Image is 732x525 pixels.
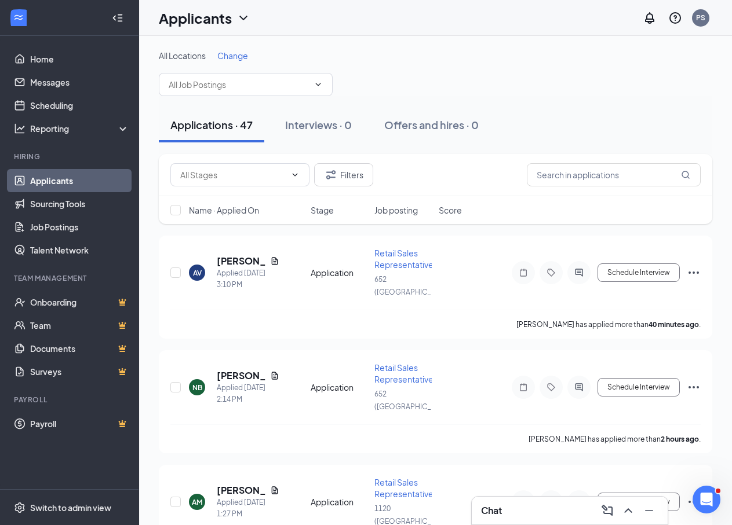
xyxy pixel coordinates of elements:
button: Schedule Interview [598,493,680,511]
svg: ChevronUp [621,504,635,517]
svg: Collapse [112,12,123,24]
a: Sourcing Tools [30,192,129,215]
button: Schedule Interview [598,378,680,396]
p: [PERSON_NAME] has applied more than . [529,434,701,444]
div: Application [311,496,368,508]
svg: ChevronDown [290,170,300,179]
div: Application [311,381,368,393]
a: Applicants [30,169,129,192]
span: 652 ([GEOGRAPHIC_DATA]) [374,275,453,296]
svg: QuestionInfo [668,11,682,25]
a: TeamCrown [30,314,129,337]
svg: ActiveChat [572,383,586,392]
button: Minimize [640,501,658,520]
input: Search in applications [527,163,701,186]
div: AV [193,268,202,278]
span: Stage [311,204,334,216]
h5: [PERSON_NAME] [217,369,265,382]
div: Applied [DATE] 3:10 PM [217,267,279,291]
h1: Applicants [159,8,232,28]
svg: Filter [324,168,338,182]
h3: Chat [481,504,502,517]
span: 652 ([GEOGRAPHIC_DATA]) [374,390,453,411]
span: Job posting [374,204,418,216]
svg: ComposeMessage [600,504,614,517]
a: SurveysCrown [30,360,129,383]
a: OnboardingCrown [30,291,129,314]
svg: Tag [544,383,558,392]
div: Applied [DATE] 2:14 PM [217,382,279,405]
div: Applied [DATE] 1:27 PM [217,497,279,520]
div: Payroll [14,395,127,405]
button: ChevronUp [619,501,638,520]
svg: Notifications [643,11,657,25]
h5: [PERSON_NAME] [217,484,265,497]
a: Job Postings [30,215,129,238]
svg: MagnifyingGlass [681,170,690,179]
svg: Ellipses [687,266,701,280]
svg: Tag [544,268,558,277]
div: Reporting [30,123,130,134]
iframe: Intercom live chat [693,486,720,513]
svg: Note [516,383,530,392]
div: PS [696,13,705,23]
svg: ChevronDown [236,11,250,25]
svg: ChevronDown [314,80,323,89]
span: Retail Sales Representative [374,362,434,384]
div: Application [311,267,368,278]
svg: ActiveChat [572,268,586,277]
svg: Document [270,486,279,495]
button: Filter Filters [314,163,373,186]
svg: Ellipses [687,380,701,394]
h5: [PERSON_NAME] [217,255,265,267]
div: NB [192,383,202,392]
span: Retail Sales Representative [374,248,434,270]
svg: Ellipses [687,495,701,509]
div: Hiring [14,152,127,161]
svg: Document [270,371,279,380]
span: Change [217,50,248,61]
b: 40 minutes ago [649,320,699,329]
div: Switch to admin view [30,502,111,513]
p: [PERSON_NAME] has applied more than . [516,320,701,329]
button: Schedule Interview [598,263,680,282]
a: Scheduling [30,94,129,117]
button: ComposeMessage [598,501,617,520]
svg: Note [516,268,530,277]
div: Applications · 47 [170,118,253,132]
b: 2 hours ago [661,435,699,443]
svg: Document [270,256,279,266]
input: All Stages [180,168,286,181]
span: Name · Applied On [189,204,259,216]
input: All Job Postings [169,78,309,91]
span: All Locations [159,50,206,61]
svg: Analysis [14,123,26,134]
div: Offers and hires · 0 [384,118,479,132]
svg: WorkstreamLogo [13,12,24,23]
a: PayrollCrown [30,412,129,435]
div: Interviews · 0 [285,118,352,132]
a: Messages [30,71,129,94]
span: Retail Sales Representative [374,477,434,499]
a: DocumentsCrown [30,337,129,360]
a: Home [30,47,129,71]
div: Team Management [14,273,127,283]
svg: Settings [14,502,26,513]
svg: Minimize [642,504,656,517]
span: Score [439,204,462,216]
a: Talent Network [30,238,129,262]
div: AM [192,497,202,507]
